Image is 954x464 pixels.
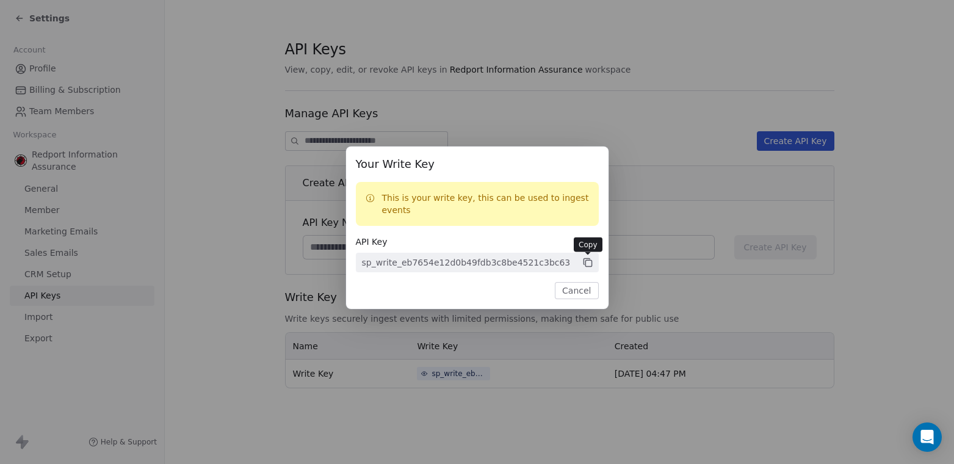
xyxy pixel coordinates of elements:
span: API Key [356,236,599,248]
p: This is your write key, this can be used to ingest events [382,192,589,216]
span: Your Write Key [356,156,599,172]
div: sp_write_eb7654e12d0b49fdb3c8be4521c3bc63 [362,256,571,269]
button: Cancel [555,282,598,299]
p: Copy [579,240,598,250]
